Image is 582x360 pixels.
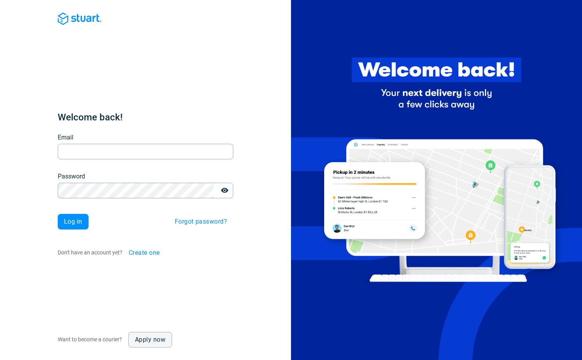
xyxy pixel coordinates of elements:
[129,250,160,256] span: Create one
[128,332,172,348] a: Apply now
[122,245,166,261] button: Create one
[135,337,165,343] span: Apply now
[175,219,227,225] span: Forgot password?
[58,249,122,256] span: Don't have an account yet?
[64,219,82,225] span: Log in
[58,336,122,342] span: Want to become a courier?
[58,12,101,25] img: Blue logo
[58,133,73,142] label: Email
[58,172,85,181] label: Password
[169,214,233,229] button: Forgot password?
[58,111,233,124] h1: Welcome back!
[58,214,89,229] button: Log in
